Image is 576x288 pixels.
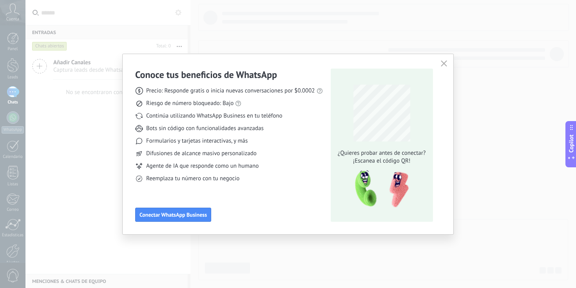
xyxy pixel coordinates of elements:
[146,100,234,107] span: Riesgo de número bloqueado: Bajo
[335,149,428,157] span: ¿Quieres probar antes de conectar?
[146,162,259,170] span: Agente de IA que responde como un humano
[146,125,264,132] span: Bots sin código con funcionalidades avanzadas
[348,168,410,210] img: qr-pic-1x.png
[146,175,239,183] span: Reemplaza tu número con tu negocio
[146,150,257,158] span: Difusiones de alcance masivo personalizado
[135,69,277,81] h3: Conoce tus beneficios de WhatsApp
[135,208,211,222] button: Conectar WhatsApp Business
[567,134,575,152] span: Copilot
[146,137,248,145] span: Formularios y tarjetas interactivas, y más
[146,87,315,95] span: Precio: Responde gratis o inicia nuevas conversaciones por $0.0002
[335,157,428,165] span: ¡Escanea el código QR!
[139,212,207,217] span: Conectar WhatsApp Business
[146,112,282,120] span: Continúa utilizando WhatsApp Business en tu teléfono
